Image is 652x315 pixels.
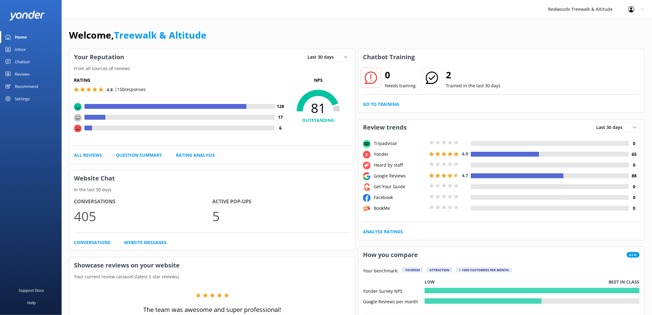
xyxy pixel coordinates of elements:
[385,82,416,89] p: Needs training
[74,239,110,246] a: Conversations
[629,194,640,201] h4: 0
[363,288,425,293] div: Yonder Survey NPS
[462,172,468,178] span: 4.7
[363,228,403,235] a: Analyse Ratings
[69,186,355,193] p: In the last 30 days
[15,68,30,80] div: Reviews
[372,140,428,147] div: Tripadvisor
[15,31,27,43] div: Home
[69,28,206,43] h1: Welcome,
[15,43,26,56] div: Inbox
[372,172,428,179] div: Google Reviews
[176,152,215,159] a: Rating Analysis
[462,151,468,157] span: 4.9
[74,77,286,84] h5: Rating
[74,198,212,206] h4: Conversations
[629,151,640,158] h4: 65
[363,298,425,304] div: Google Reviews per month
[286,77,351,84] p: NPS
[358,247,422,263] h3: How you compare
[212,206,351,226] p: 5
[15,56,30,68] div: Chatbot
[627,252,640,258] span: New
[629,162,640,168] h4: 0
[629,172,640,179] h4: 88
[74,206,212,226] p: 405
[69,273,355,280] p: Your current review carousel (latest 5 star reviews)
[212,198,351,206] h4: Active Pop-ups
[124,239,166,246] a: Website Messages
[372,183,428,190] div: Get Your Guide
[609,279,640,285] p: Best in class
[114,29,206,41] a: Treewalk & Altitude
[425,279,435,285] p: Low
[286,100,351,116] span: 81
[308,54,337,60] span: Last 30 days
[372,151,428,158] div: Yonder
[69,49,129,65] h3: Your Reputation
[144,305,281,314] p: The team was awesome and super professional!
[446,68,501,82] h2: 2
[15,93,30,105] div: Settings
[372,205,428,212] div: BookMe
[9,10,45,21] img: yonder-white-logo.png
[372,194,428,201] div: Facebook
[629,205,640,212] h4: 0
[69,257,355,273] h3: Showcase reviews on your website
[74,152,102,159] a: All Reviews
[286,117,351,124] h4: OUTSTANDING
[275,103,286,110] h4: 128
[385,68,416,82] h2: 0
[27,296,36,309] div: Help
[363,267,398,275] p: Your benchmark:
[402,267,423,272] div: Tourism
[275,125,286,131] h4: 6
[372,162,428,168] div: Heard by staff
[597,124,626,131] span: Last 30 days
[275,114,286,121] h4: 17
[19,284,44,296] div: Support Docs
[107,87,113,93] span: 4.8
[363,101,399,108] a: Go to Training
[446,82,501,89] p: Trained in the last 30 days
[15,80,38,93] div: Recommend
[69,65,355,72] p: From all sources of reviews
[115,86,146,93] p: | 150 responses
[456,267,512,272] div: > 1000 customers per month
[629,140,640,147] h4: 0
[69,170,355,186] h3: Website Chat
[358,119,411,135] h3: Review trends
[116,152,162,159] a: Question Summary
[629,183,640,190] h4: 0
[358,49,419,65] h3: Chatbot Training
[426,267,452,272] div: Attraction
